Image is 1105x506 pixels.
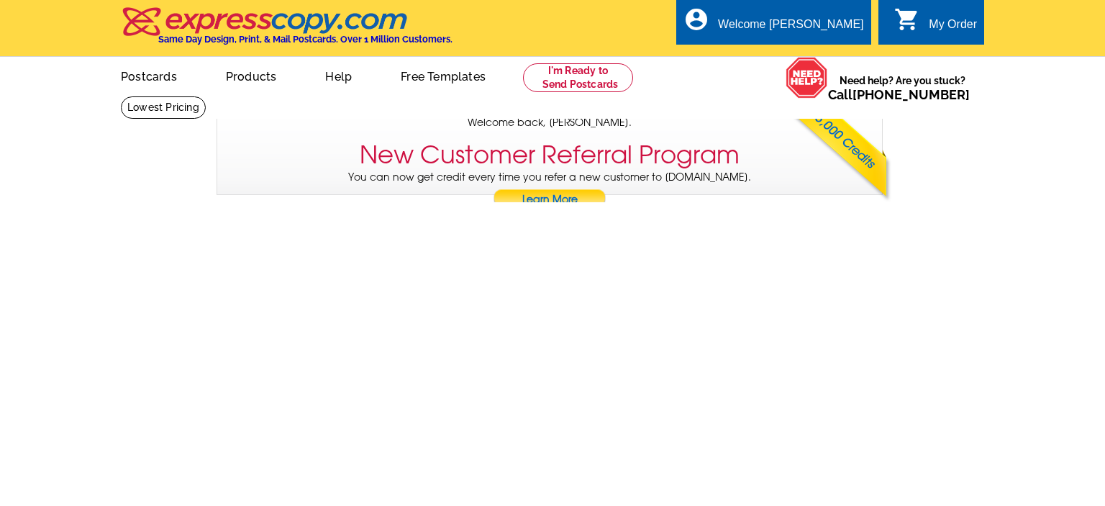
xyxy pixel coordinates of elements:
[468,115,632,130] span: Welcome back, [PERSON_NAME].
[203,58,300,92] a: Products
[828,73,977,102] span: Need help? Are you stuck?
[121,17,453,45] a: Same Day Design, Print, & Mail Postcards. Over 1 Million Customers.
[217,170,882,211] p: You can now get credit every time you refer a new customer to [DOMAIN_NAME].
[683,6,709,32] i: account_circle
[852,87,970,102] a: [PHONE_NUMBER]
[360,140,740,170] h3: New Customer Referral Program
[98,58,200,92] a: Postcards
[493,189,606,211] a: Learn More
[718,18,863,38] div: Welcome [PERSON_NAME]
[929,18,977,38] div: My Order
[828,87,970,102] span: Call
[786,57,828,99] img: help
[378,58,509,92] a: Free Templates
[894,6,920,32] i: shopping_cart
[894,16,977,34] a: shopping_cart My Order
[158,34,453,45] h4: Same Day Design, Print, & Mail Postcards. Over 1 Million Customers.
[302,58,375,92] a: Help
